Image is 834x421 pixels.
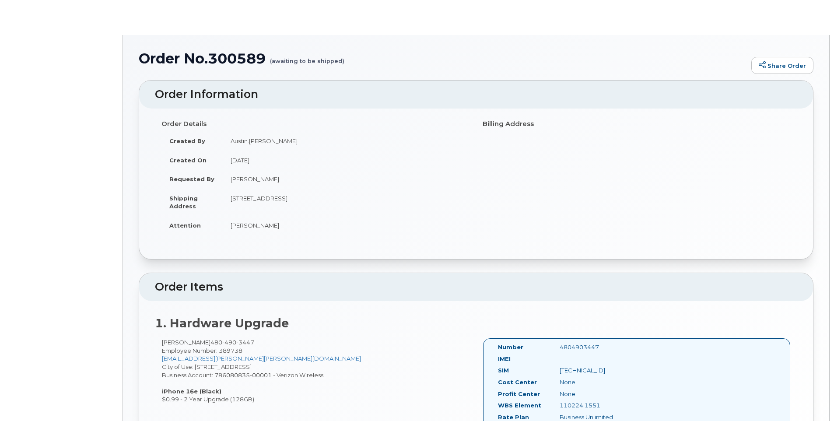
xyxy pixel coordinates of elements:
strong: Attention [169,222,201,229]
div: None [553,390,640,398]
td: [DATE] [223,151,470,170]
strong: Created On [169,157,207,164]
div: None [553,378,640,386]
span: 490 [222,339,236,346]
td: [PERSON_NAME] [223,169,470,189]
a: Share Order [751,57,813,74]
h4: Billing Address [483,120,791,128]
div: 110224.1551 [553,401,640,410]
strong: iPhone 16e (Black) [162,388,221,395]
label: IMEI [498,355,511,363]
label: Number [498,343,523,351]
small: (awaiting to be shipped) [270,51,344,64]
span: Employee Number: 389738 [162,347,242,354]
label: Profit Center [498,390,540,398]
span: 480 [210,339,254,346]
td: [STREET_ADDRESS] [223,189,470,216]
strong: Requested By [169,175,214,182]
strong: 1. Hardware Upgrade [155,316,289,330]
td: Austin.[PERSON_NAME] [223,131,470,151]
strong: Shipping Address [169,195,198,210]
h2: Order Items [155,281,797,293]
h2: Order Information [155,88,797,101]
td: [PERSON_NAME] [223,216,470,235]
div: [PERSON_NAME] City of Use: [STREET_ADDRESS] Business Account: 786080835-00001 - Verizon Wireless ... [155,338,476,403]
div: [TECHNICAL_ID] [553,366,640,375]
h1: Order No.300589 [139,51,747,66]
label: SIM [498,366,509,375]
span: 3447 [236,339,254,346]
label: WBS Element [498,401,541,410]
strong: Created By [169,137,205,144]
a: [EMAIL_ADDRESS][PERSON_NAME][PERSON_NAME][DOMAIN_NAME] [162,355,361,362]
label: Cost Center [498,378,537,386]
h4: Order Details [161,120,470,128]
div: 4804903447 [553,343,640,351]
